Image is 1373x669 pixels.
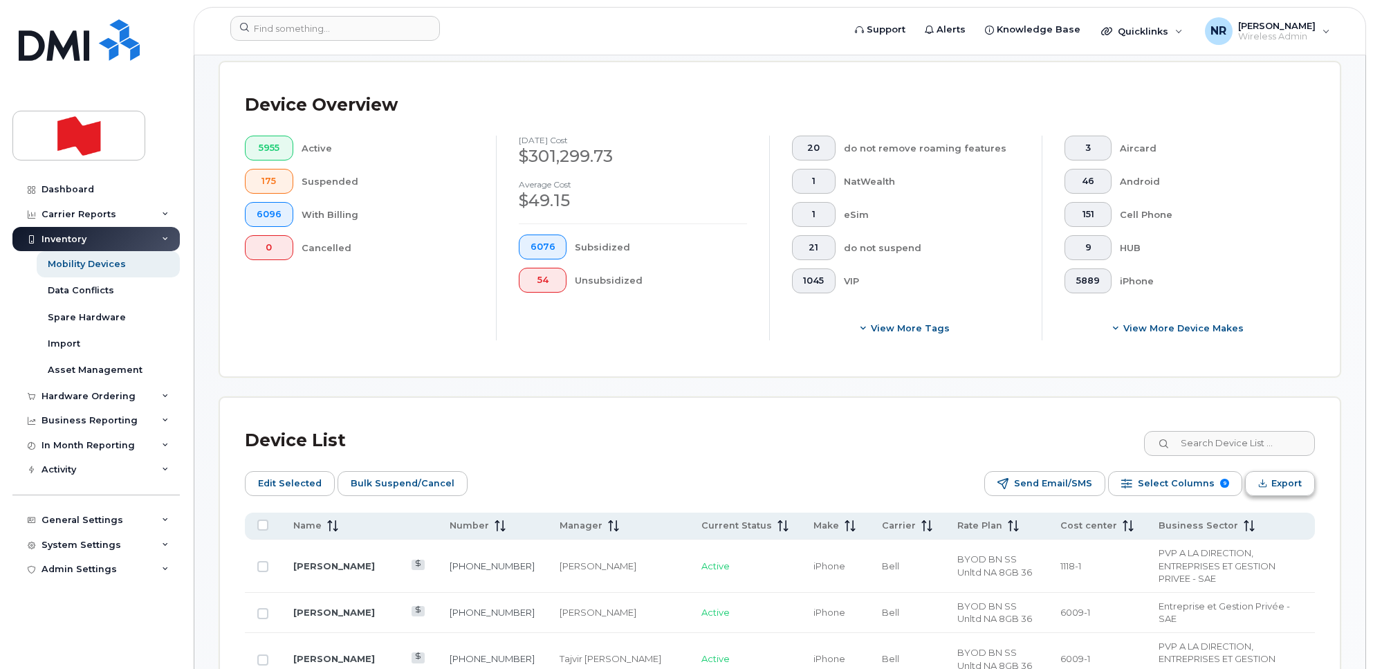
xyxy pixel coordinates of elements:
div: $49.15 [519,189,747,212]
button: Export [1245,471,1315,496]
span: Select Columns [1138,473,1215,494]
div: Quicklinks [1091,17,1192,45]
div: Cell Phone [1120,202,1293,227]
span: Active [701,607,730,618]
input: Find something... [230,16,440,41]
button: 54 [519,268,567,293]
span: 175 [257,176,282,187]
span: Active [701,653,730,664]
div: With Billing [302,202,474,227]
div: Active [302,136,474,161]
span: Current Status [701,520,772,532]
h4: Average cost [519,180,747,189]
button: Edit Selected [245,471,335,496]
div: Cancelled [302,235,474,260]
div: [PERSON_NAME] [560,606,676,619]
span: 1 [803,209,824,220]
div: VIP [844,268,1020,293]
span: 9 [1076,242,1100,253]
span: [PERSON_NAME] [1238,20,1316,31]
div: eSim [844,202,1020,227]
button: Select Columns 9 [1108,471,1242,496]
div: $301,299.73 [519,145,747,168]
span: 1045 [803,275,824,286]
button: 5955 [245,136,293,161]
a: [PERSON_NAME] [293,560,375,571]
input: Search Device List ... [1144,431,1315,456]
div: Aircard [1120,136,1293,161]
button: 6096 [245,202,293,227]
span: Make [813,520,839,532]
h4: [DATE] cost [519,136,747,145]
span: Export [1271,473,1302,494]
div: Tajvir [PERSON_NAME] [560,652,676,666]
button: 1045 [792,268,836,293]
span: Cost center [1060,520,1117,532]
div: Android [1120,169,1293,194]
span: Active [701,560,730,571]
button: 3 [1065,136,1112,161]
span: Rate Plan [957,520,1002,532]
a: [PHONE_NUMBER] [450,653,535,664]
span: 6009-1 [1060,653,1090,664]
span: 1 [803,176,824,187]
span: iPhone [813,653,845,664]
span: Knowledge Base [997,23,1080,37]
a: [PHONE_NUMBER] [450,607,535,618]
a: Support [845,16,915,44]
button: 151 [1065,202,1112,227]
button: 5889 [1065,268,1112,293]
button: 21 [792,235,836,260]
button: 20 [792,136,836,161]
span: View More Device Makes [1123,322,1244,335]
span: 21 [803,242,824,253]
a: View Last Bill [412,652,425,663]
button: View more tags [792,315,1020,340]
span: 0 [257,242,282,253]
button: 9 [1065,235,1112,260]
button: 6076 [519,235,567,259]
span: 5955 [257,143,282,154]
span: Bell [882,560,899,571]
a: [PERSON_NAME] [293,653,375,664]
div: Suspended [302,169,474,194]
div: do not remove roaming features [844,136,1020,161]
div: NatWealth [844,169,1020,194]
span: NR [1210,23,1226,39]
span: iPhone [813,607,845,618]
span: Support [867,23,905,37]
span: Manager [560,520,602,532]
div: Nancy Robitaille [1195,17,1340,45]
a: Knowledge Base [975,16,1090,44]
span: 20 [803,143,824,154]
span: Bell [882,653,899,664]
span: Business Sector [1159,520,1238,532]
div: iPhone [1120,268,1293,293]
button: Send Email/SMS [984,471,1105,496]
div: Device List [245,423,346,459]
span: Number [450,520,489,532]
span: 1118-1 [1060,560,1081,571]
a: View Last Bill [412,560,425,570]
div: [PERSON_NAME] [560,560,676,573]
span: Bell [882,607,899,618]
a: [PHONE_NUMBER] [450,560,535,571]
a: Alerts [915,16,975,44]
span: Wireless Admin [1238,31,1316,42]
button: 1 [792,202,836,227]
button: Bulk Suspend/Cancel [338,471,468,496]
div: Subsidized [575,235,746,259]
a: View Last Bill [412,606,425,616]
span: 5889 [1076,275,1100,286]
button: 46 [1065,169,1112,194]
span: 6009-1 [1060,607,1090,618]
button: 175 [245,169,293,194]
span: BYOD BN SS Unltd NA 8GB 36 [957,553,1032,578]
span: Send Email/SMS [1014,473,1092,494]
span: 54 [531,275,555,286]
span: Edit Selected [258,473,322,494]
button: 1 [792,169,836,194]
div: HUB [1120,235,1293,260]
span: 151 [1076,209,1100,220]
button: 0 [245,235,293,260]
